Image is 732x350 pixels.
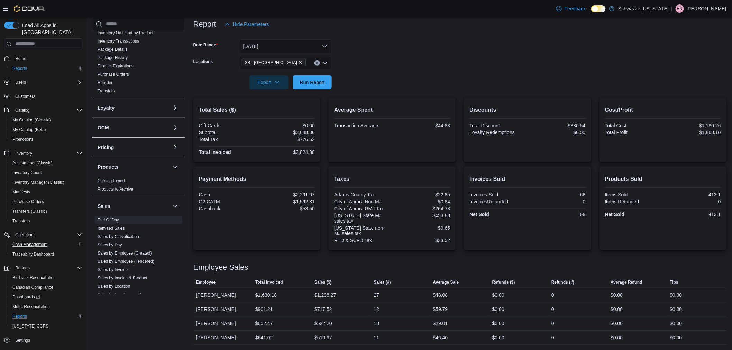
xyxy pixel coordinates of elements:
[374,319,379,328] div: 18
[618,4,669,13] p: Schwazze [US_STATE]
[611,333,623,342] div: $0.00
[334,225,391,236] div: [US_STATE] State non-MJ sales tax
[10,168,82,177] span: Inventory Count
[10,217,33,225] a: Transfers
[12,66,27,71] span: Reports
[12,285,53,290] span: Canadian Compliance
[12,264,33,272] button: Reports
[10,135,36,144] a: Promotions
[12,117,51,123] span: My Catalog (Classic)
[10,207,82,215] span: Transfers (Classic)
[98,284,130,289] span: Sales by Location
[10,240,50,249] a: Cash Management
[98,164,119,171] h3: Products
[98,178,125,184] span: Catalog Export
[12,264,82,272] span: Reports
[92,216,185,335] div: Sales
[334,123,391,128] div: Transaction Average
[98,251,152,256] a: Sales by Employee (Created)
[12,92,38,101] a: Customers
[10,159,55,167] a: Adjustments (Classic)
[98,203,170,210] button: Sales
[10,64,82,73] span: Reports
[10,126,49,134] a: My Catalog (Beta)
[10,207,50,215] a: Transfers (Classic)
[7,249,85,259] button: Traceabilty Dashboard
[529,130,586,135] div: $0.00
[605,123,662,128] div: Total Cost
[199,106,315,114] h2: Total Sales ($)
[551,319,554,328] div: 0
[12,54,82,63] span: Home
[171,123,180,132] button: OCM
[193,331,253,344] div: [PERSON_NAME]
[469,130,526,135] div: Loyalty Redemptions
[98,144,114,151] h3: Pricing
[687,4,726,13] p: [PERSON_NAME]
[193,302,253,316] div: [PERSON_NAME]
[10,250,82,258] span: Traceabilty Dashboard
[193,263,248,271] h3: Employee Sales
[394,225,450,231] div: $0.65
[334,192,391,197] div: Adams County Tax
[10,283,82,292] span: Canadian Compliance
[394,123,450,128] div: $44.83
[10,217,82,225] span: Transfers
[529,123,586,128] div: -$880.54
[258,199,315,204] div: $1,592.31
[12,78,29,86] button: Users
[374,333,379,342] div: 11
[670,291,682,299] div: $0.00
[10,116,54,124] a: My Catalog (Classic)
[314,279,331,285] span: Sales ($)
[98,80,112,85] a: Reorder
[611,279,642,285] span: Average Refund
[551,333,554,342] div: 0
[7,158,85,168] button: Adjustments (Classic)
[670,319,682,328] div: $0.00
[670,279,678,285] span: Tips
[199,130,256,135] div: Subtotal
[12,209,47,214] span: Transfers (Classic)
[1,335,85,345] button: Settings
[676,4,684,13] div: Evalise Nieves
[98,64,134,68] a: Product Expirations
[98,104,170,111] button: Loyalty
[98,124,170,131] button: OCM
[19,22,82,36] span: Load All Apps in [GEOGRAPHIC_DATA]
[605,175,721,183] h2: Products Sold
[15,150,32,156] span: Inventory
[245,59,297,66] span: SB - [GEOGRAPHIC_DATA]
[551,305,554,313] div: 0
[10,274,58,282] a: BioTrack Reconciliation
[98,30,153,36] span: Inventory On Hand by Product
[334,175,450,183] h2: Taxes
[98,226,125,231] a: Itemized Sales
[98,292,146,297] a: Sales by Location per Day
[7,273,85,283] button: BioTrack Reconciliation
[233,21,269,28] span: Hide Parameters
[12,231,38,239] button: Operations
[433,319,448,328] div: $29.01
[492,279,515,285] span: Refunds ($)
[551,291,554,299] div: 0
[591,12,592,13] span: Dark Mode
[10,293,82,301] span: Dashboards
[193,42,218,48] label: Date Range
[12,106,82,114] span: Catalog
[10,116,82,124] span: My Catalog (Classic)
[1,230,85,240] button: Operations
[10,303,53,311] a: Metrc Reconciliation
[605,192,662,197] div: Items Sold
[10,312,82,321] span: Reports
[98,30,153,35] a: Inventory On Hand by Product
[98,47,128,52] span: Package Details
[314,305,332,313] div: $717.52
[15,56,26,62] span: Home
[374,291,379,299] div: 27
[10,126,82,134] span: My Catalog (Beta)
[98,38,139,44] span: Inventory Transactions
[605,130,662,135] div: Total Profit
[394,199,450,204] div: $0.84
[98,39,139,44] a: Inventory Transactions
